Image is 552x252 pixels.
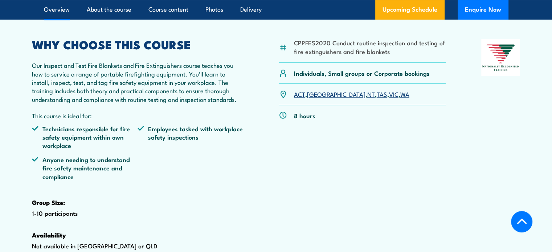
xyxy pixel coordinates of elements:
li: Anyone needing to understand fire safety maintenance and compliance [32,155,138,181]
a: [GEOGRAPHIC_DATA] [307,90,365,98]
a: WA [400,90,409,98]
a: NT [367,90,375,98]
a: TAS [377,90,387,98]
a: ACT [294,90,305,98]
a: VIC [389,90,398,98]
p: Our Inspect and Test Fire Blankets and Fire Extinguishers course teaches you how to service a ran... [32,61,244,103]
strong: Group Size: [32,198,65,207]
p: Individuals, Small groups or Corporate bookings [294,69,430,77]
strong: Availability [32,230,66,240]
img: Nationally Recognised Training logo. [481,39,520,76]
p: , , , , , [294,90,409,98]
li: Technicians responsible for fire safety equipment within own workplace [32,124,138,150]
p: This course is ideal for: [32,111,244,120]
h2: WHY CHOOSE THIS COURSE [32,39,244,49]
li: CPPFES2020 Conduct routine inspection and testing of fire extinguishers and fire blankets [294,38,446,55]
p: 8 hours [294,111,315,120]
li: Employees tasked with workplace safety inspections [138,124,244,150]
